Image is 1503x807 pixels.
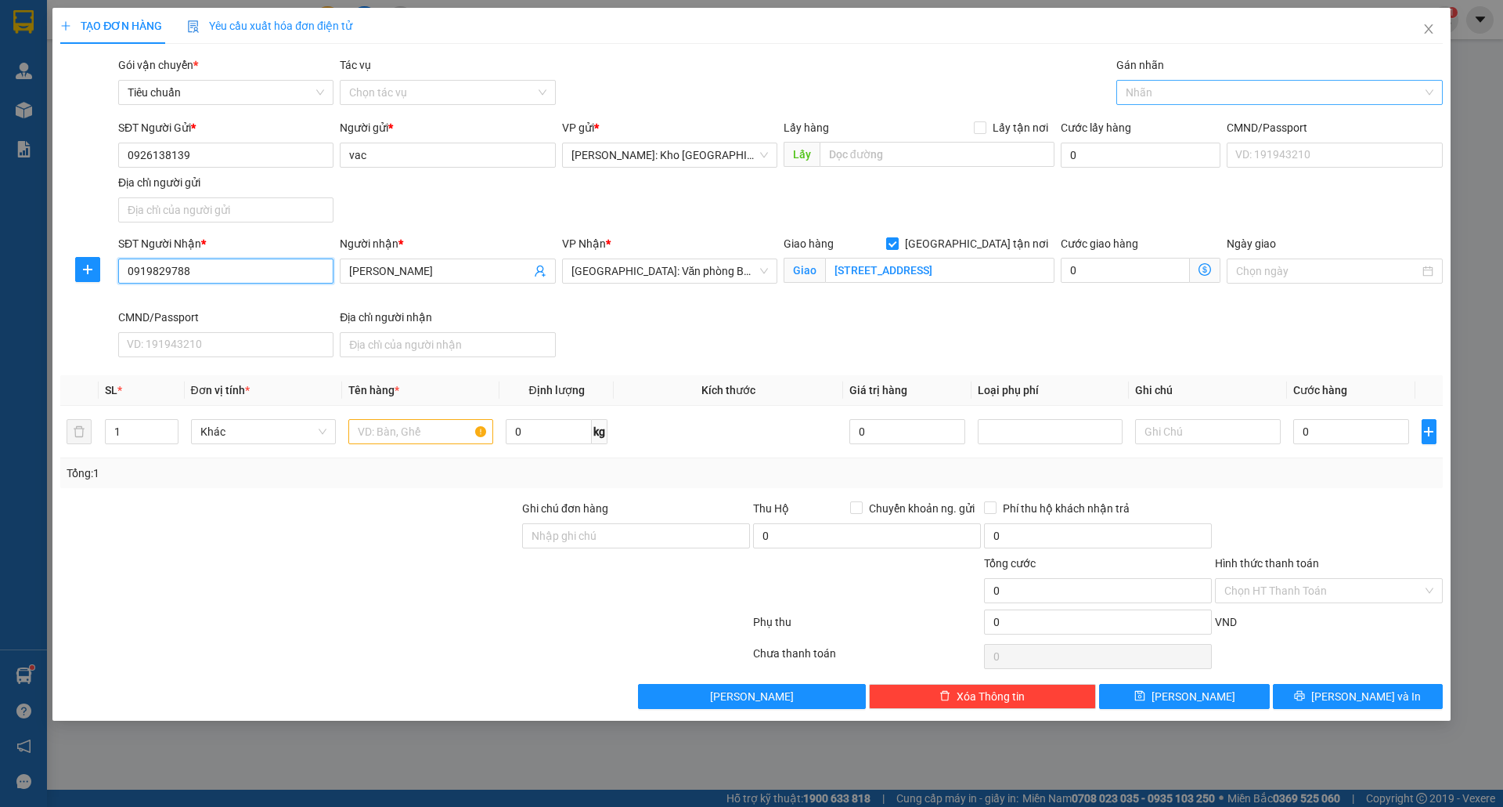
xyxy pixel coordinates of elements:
span: Giá trị hàng [849,384,907,396]
button: plus [1422,419,1436,444]
button: delete [67,419,92,444]
span: save [1134,690,1145,703]
span: SL [105,384,117,396]
span: [PERSON_NAME] [1152,688,1235,705]
label: Hình thức thanh toán [1215,557,1319,570]
label: Cước giao hàng [1061,237,1138,250]
span: Cước hàng [1293,384,1347,396]
span: plus [76,263,99,276]
span: user-add [534,265,546,277]
button: Close [1407,8,1451,52]
span: Phí thu hộ khách nhận trả [997,500,1136,517]
div: Địa chỉ người gửi [118,174,333,191]
span: Lấy hàng [784,121,829,134]
input: Địa chỉ của người gửi [118,197,333,223]
label: Tác vụ [340,59,371,71]
span: Đơn vị tính [191,384,250,396]
span: Hồ Chí Minh: Kho Thủ Đức & Quận 9 [571,143,768,167]
span: Gói vận chuyển [118,59,198,71]
img: icon [187,20,200,33]
span: plus [1422,425,1436,438]
span: Kích thước [701,384,755,396]
div: VP gửi [562,119,777,136]
button: printer[PERSON_NAME] và In [1273,684,1443,709]
div: Tổng: 1 [67,465,580,482]
span: VND [1215,616,1237,628]
span: Lấy tận nơi [986,119,1054,136]
input: Ghi chú đơn hàng [522,523,750,548]
input: Cước lấy hàng [1061,143,1220,168]
span: Tên hàng [348,384,399,396]
span: VP Nhận [562,237,606,250]
span: Hải Phòng: Văn phòng Bến xe Thượng Lý [571,259,768,283]
input: Giao tận nơi [825,258,1054,283]
span: Tiêu chuẩn [128,81,324,104]
label: Gán nhãn [1116,59,1164,71]
label: Ghi chú đơn hàng [522,502,608,515]
span: Khác [200,420,326,443]
span: [PERSON_NAME] [710,688,794,705]
span: [PHONE_NUMBER] [6,48,119,75]
th: Ghi chú [1129,375,1286,406]
span: Giao hàng [784,237,834,250]
button: deleteXóa Thông tin [869,684,1097,709]
input: VD: Bàn, Ghế [348,419,493,444]
div: SĐT Người Nhận [118,235,333,252]
span: delete [939,690,950,703]
span: Yêu cầu xuất hóa đơn điện tử [187,20,352,32]
strong: CSKH: [43,48,83,61]
div: Người gửi [340,119,555,136]
label: Cước lấy hàng [1061,121,1131,134]
span: [PERSON_NAME] và In [1311,688,1421,705]
button: [PERSON_NAME] [638,684,866,709]
div: Chưa thanh toán [751,645,982,672]
span: Xóa Thông tin [957,688,1025,705]
span: CÔNG TY TNHH CHUYỂN PHÁT NHANH BẢO AN [121,33,216,90]
span: plus [60,20,71,31]
th: Loại phụ phí [971,375,1129,406]
span: Lấy [784,142,820,167]
span: close [1422,23,1435,35]
span: 0109597835 [219,55,318,68]
span: printer [1294,690,1305,703]
div: Người nhận [340,235,555,252]
input: Ghi Chú [1135,419,1280,444]
input: Địa chỉ của người nhận [340,332,555,357]
span: Định lượng [528,384,584,396]
span: kg [592,419,607,444]
span: dollar-circle [1198,263,1211,276]
input: 0 [849,419,966,444]
input: Ngày giao [1236,262,1418,280]
span: Chuyển khoản ng. gửi [863,500,981,517]
div: Phụ thu [751,613,982,641]
div: CMND/Passport [1227,119,1442,136]
div: Địa chỉ người nhận [340,309,555,326]
input: Cước giao hàng [1061,258,1190,283]
span: Thu Hộ [753,502,789,515]
div: SĐT Người Gửi [118,119,333,136]
div: CMND/Passport [118,309,333,326]
strong: PHIẾU DÁN LÊN HÀNG [61,7,267,28]
span: Giao [784,258,825,283]
button: save[PERSON_NAME] [1099,684,1269,709]
span: Mã đơn: HCM91408250006 [6,101,164,144]
input: Dọc đường [820,142,1054,167]
label: Ngày giao [1227,237,1276,250]
span: TẠO ĐƠN HÀNG [60,20,162,32]
strong: MST: [219,55,248,68]
button: plus [75,257,100,282]
span: Tổng cước [984,557,1036,570]
span: [GEOGRAPHIC_DATA] tận nơi [899,235,1054,252]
